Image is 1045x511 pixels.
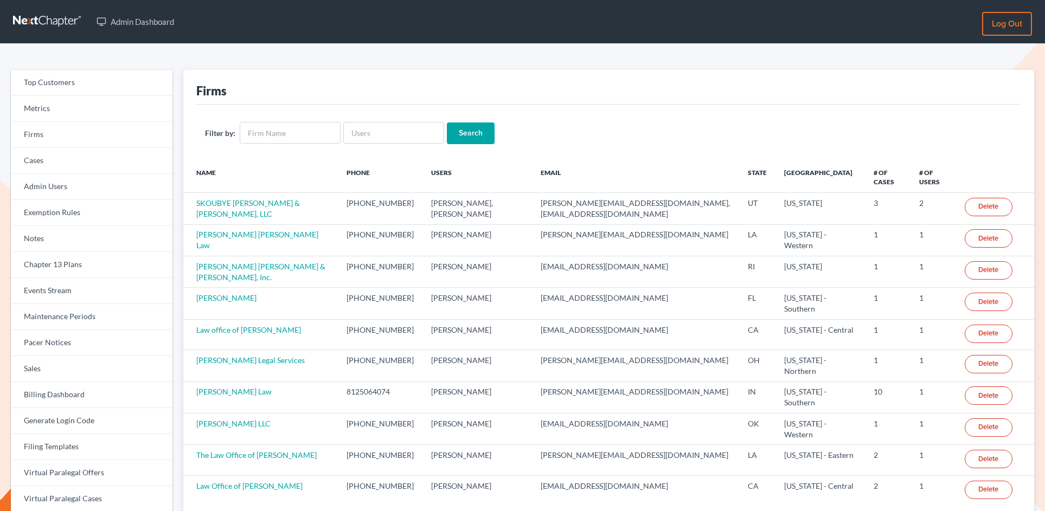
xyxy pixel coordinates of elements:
td: LA [739,445,775,475]
th: Email [532,161,739,193]
td: [PERSON_NAME][EMAIL_ADDRESS][DOMAIN_NAME] [532,350,739,381]
td: [PERSON_NAME] [422,256,532,288]
a: Admin Users [11,174,172,200]
td: 10 [865,381,911,413]
a: Law Office of [PERSON_NAME] [196,481,303,490]
td: [PHONE_NUMBER] [338,193,422,224]
a: SKOUBYE [PERSON_NAME] & [PERSON_NAME], LLC [196,198,300,218]
td: 1 [911,350,956,381]
td: 1 [911,224,956,256]
td: [PERSON_NAME] [422,381,532,413]
td: 3 [865,193,911,224]
td: [US_STATE] [775,256,865,288]
a: Filing Templates [11,434,172,460]
td: UT [739,193,775,224]
a: Maintenance Periods [11,304,172,330]
td: 1 [911,288,956,319]
td: 1 [865,224,911,256]
a: [PERSON_NAME] Law [196,387,272,396]
td: CA [739,319,775,350]
td: [PHONE_NUMBER] [338,475,422,506]
th: State [739,161,775,193]
input: Users [343,122,444,144]
a: Delete [965,325,1012,343]
td: [PERSON_NAME] [422,413,532,445]
td: [EMAIL_ADDRESS][DOMAIN_NAME] [532,288,739,319]
td: [PHONE_NUMBER] [338,413,422,445]
td: [US_STATE] - Southern [775,288,865,319]
td: 8125064074 [338,381,422,413]
div: Firms [196,83,227,99]
label: Filter by: [205,127,235,139]
td: [US_STATE] - Northern [775,350,865,381]
td: [PERSON_NAME] [422,475,532,506]
td: LA [739,224,775,256]
a: Cases [11,148,172,174]
th: Phone [338,161,422,193]
td: [US_STATE] - Central [775,475,865,506]
td: OH [739,350,775,381]
td: [PHONE_NUMBER] [338,319,422,350]
a: Delete [965,293,1012,311]
td: IN [739,381,775,413]
td: [PERSON_NAME] [422,288,532,319]
input: Search [447,122,495,144]
a: Sales [11,356,172,382]
td: [PERSON_NAME][EMAIL_ADDRESS][DOMAIN_NAME] [532,381,739,413]
a: Delete [965,418,1012,437]
a: Delete [965,198,1012,216]
td: [PERSON_NAME][EMAIL_ADDRESS][DOMAIN_NAME] [532,445,739,475]
a: [PERSON_NAME] [196,293,257,302]
th: Users [422,161,532,193]
input: Firm Name [240,122,341,144]
th: Name [183,161,338,193]
td: 2 [865,445,911,475]
td: 1 [865,413,911,445]
td: [US_STATE] - Eastern [775,445,865,475]
td: [PERSON_NAME][EMAIL_ADDRESS][DOMAIN_NAME] [532,224,739,256]
td: [US_STATE] - Central [775,319,865,350]
td: [EMAIL_ADDRESS][DOMAIN_NAME] [532,319,739,350]
a: [PERSON_NAME] [PERSON_NAME] Law [196,230,318,250]
td: 1 [865,319,911,350]
a: Law office of [PERSON_NAME] [196,325,301,334]
a: Exemption Rules [11,200,172,226]
a: [PERSON_NAME] [PERSON_NAME] & [PERSON_NAME], Inc. [196,262,325,282]
a: [PERSON_NAME] Legal Services [196,355,305,365]
td: [US_STATE] - Western [775,413,865,445]
a: Top Customers [11,70,172,96]
a: Notes [11,226,172,252]
a: Delete [965,450,1012,468]
td: [US_STATE] - Southern [775,381,865,413]
td: [EMAIL_ADDRESS][DOMAIN_NAME] [532,256,739,288]
td: [US_STATE] [775,193,865,224]
td: 1 [911,381,956,413]
a: Events Stream [11,278,172,304]
a: Log out [982,12,1032,36]
a: Delete [965,355,1012,373]
td: [PERSON_NAME] [422,350,532,381]
td: RI [739,256,775,288]
th: # of Users [911,161,956,193]
td: [PHONE_NUMBER] [338,288,422,319]
td: 1 [865,350,911,381]
a: Firms [11,122,172,148]
a: Generate Login Code [11,408,172,434]
a: [PERSON_NAME] LLC [196,419,271,428]
td: 1 [911,256,956,288]
td: 2 [911,193,956,224]
td: [PHONE_NUMBER] [338,350,422,381]
a: Delete [965,261,1012,280]
td: 1 [865,288,911,319]
td: [PHONE_NUMBER] [338,224,422,256]
a: Billing Dashboard [11,382,172,408]
td: [PERSON_NAME] [422,319,532,350]
a: Delete [965,481,1012,499]
td: [PHONE_NUMBER] [338,445,422,475]
td: 1 [865,256,911,288]
th: [GEOGRAPHIC_DATA] [775,161,865,193]
td: CA [739,475,775,506]
th: # of Cases [865,161,911,193]
td: 1 [911,475,956,506]
a: Pacer Notices [11,330,172,356]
